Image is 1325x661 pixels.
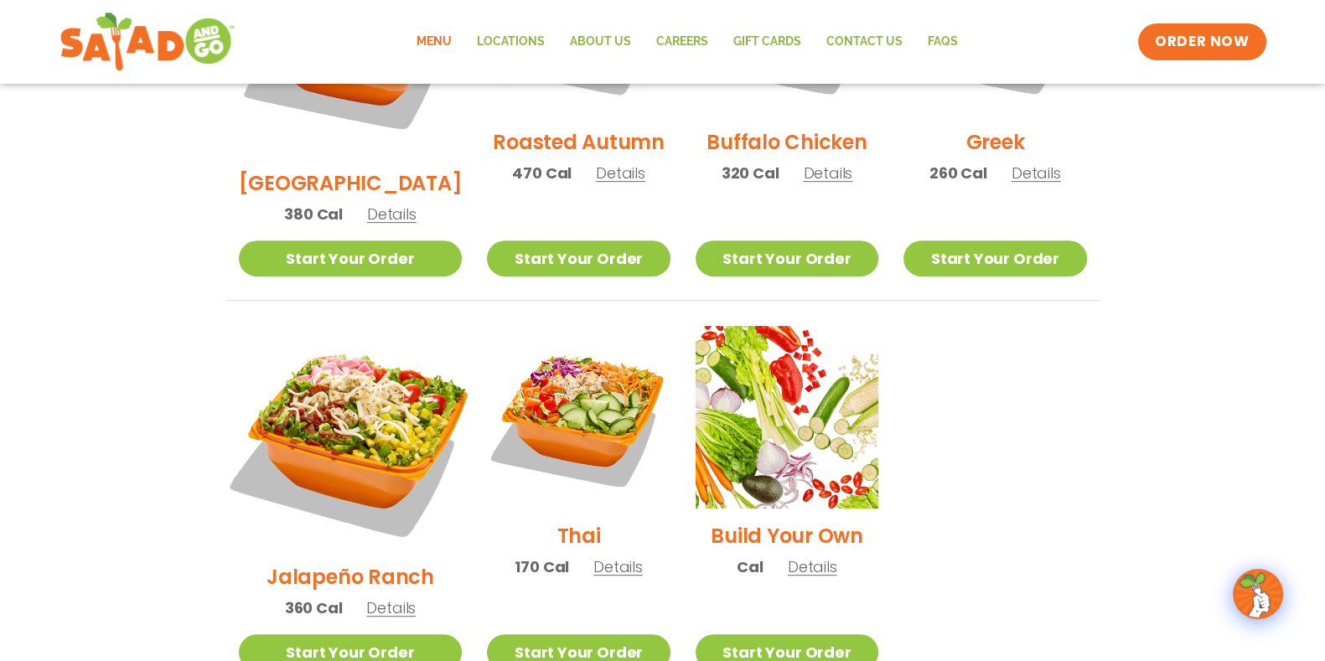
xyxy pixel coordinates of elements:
span: Details [1012,163,1061,183]
span: 360 Cal [285,596,343,619]
h2: Roasted Autumn [493,127,665,157]
a: Careers [644,23,721,61]
a: Locations [464,23,557,61]
span: ORDER NOW [1155,32,1249,52]
a: Start Your Order [696,240,878,276]
span: Details [593,556,643,577]
a: GIFT CARDS [721,23,814,61]
img: new-SAG-logo-768×292 [60,8,236,75]
span: 260 Cal [929,162,987,184]
a: Menu [404,23,464,61]
a: Start Your Order [239,240,463,276]
span: Cal [737,555,763,578]
span: Details [596,163,645,183]
img: Product photo for Build Your Own [696,326,878,509]
a: ORDER NOW [1138,23,1265,60]
span: Details [367,204,417,225]
span: 380 Cal [284,203,343,225]
span: Details [366,597,416,618]
img: Product photo for Jalapeño Ranch Salad [219,307,481,569]
a: FAQs [915,23,970,61]
img: wpChatIcon [1234,571,1281,617]
span: 170 Cal [515,555,569,578]
span: 470 Cal [512,162,572,184]
h2: Greek [965,127,1024,157]
h2: Thai [557,521,601,550]
a: Contact Us [814,23,915,61]
span: Details [803,163,852,183]
nav: Menu [404,23,970,61]
span: 320 Cal [722,162,779,184]
a: Start Your Order [487,240,670,276]
a: About Us [557,23,644,61]
h2: Buffalo Chicken [706,127,867,157]
a: Start Your Order [903,240,1086,276]
h2: Jalapeño Ranch [267,562,434,591]
h2: [GEOGRAPHIC_DATA] [239,168,463,198]
img: Product photo for Thai Salad [487,326,670,509]
h2: Build Your Own [711,521,863,550]
span: Details [788,556,837,577]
